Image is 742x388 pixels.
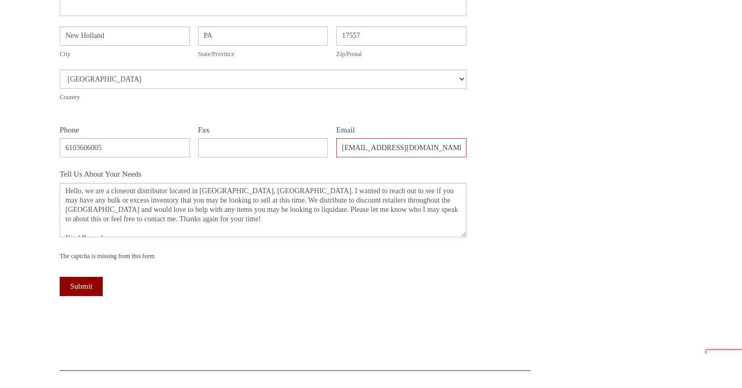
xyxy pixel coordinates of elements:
button: Submit [60,277,103,296]
label: Fax [198,124,328,139]
div: City [60,49,190,59]
label: Phone [60,124,190,139]
label: Email [336,124,466,139]
label: Tell Us About Your Needs [60,168,466,183]
div: Country [60,92,466,102]
div: State/Province [198,49,328,59]
div: Zip/Postal [336,49,466,59]
div: The captcha is missing from this form [60,251,466,261]
textarea: Hello, we are a closeout distributor located in [GEOGRAPHIC_DATA], [GEOGRAPHIC_DATA]. I wanted to... [60,183,466,237]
